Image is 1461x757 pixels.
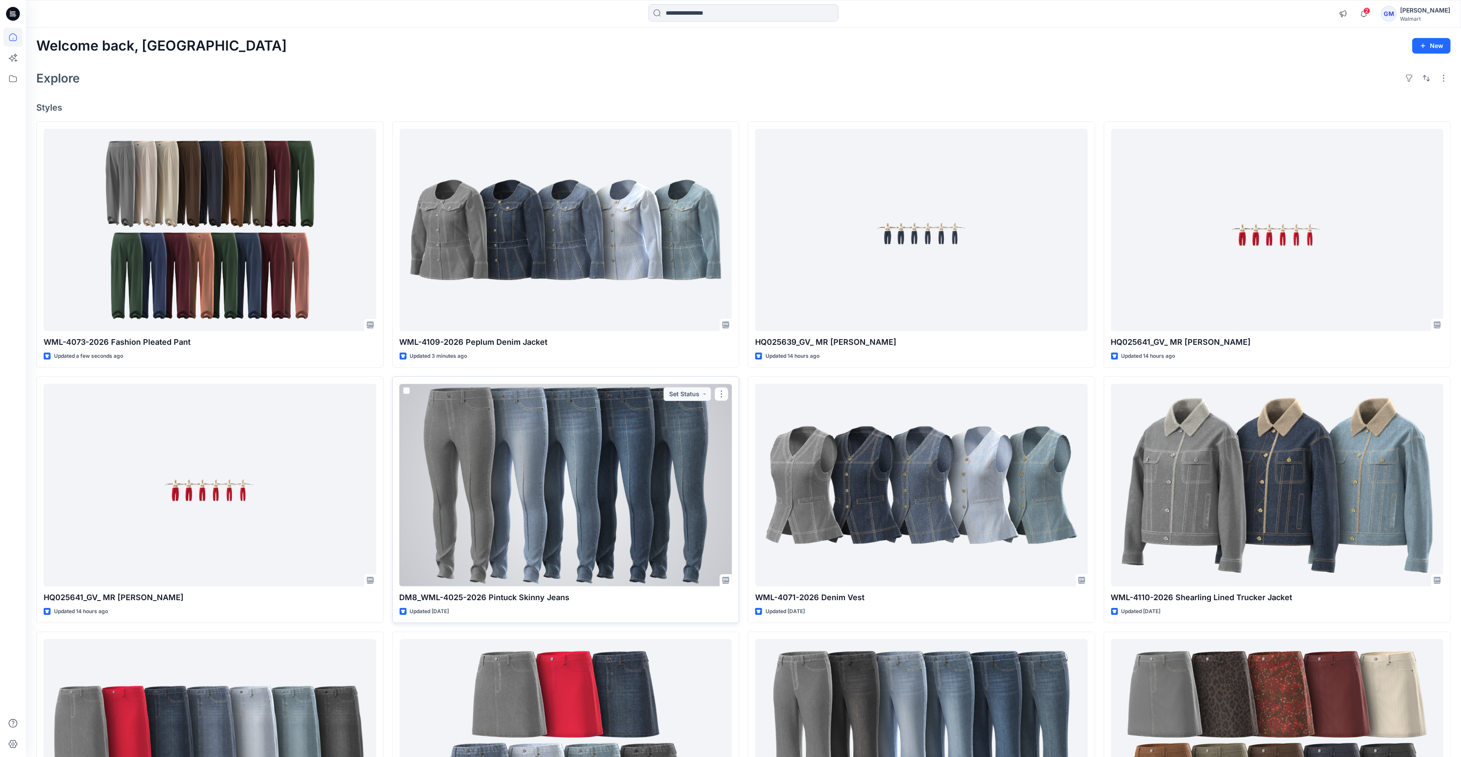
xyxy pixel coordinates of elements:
a: DM8_WML-4025-2026 Pintuck Skinny Jeans [400,384,732,586]
a: WML-4071-2026 Denim Vest [755,384,1088,586]
a: HQ025639_GV_ MR Barrel Leg Jean [755,129,1088,331]
h2: Welcome back, [GEOGRAPHIC_DATA] [36,38,287,54]
a: HQ025641_GV_ MR Barrel Leg Jean [44,384,376,586]
p: HQ025639_GV_ MR [PERSON_NAME] [755,336,1088,348]
p: Updated [DATE] [765,607,805,616]
a: WML-4110-2026 Shearling Lined Trucker Jacket [1111,384,1444,586]
p: WML-4071-2026 Denim Vest [755,592,1088,604]
p: Updated 14 hours ago [1121,352,1175,361]
h4: Styles [36,102,1451,113]
div: GM [1381,6,1397,22]
p: Updated 14 hours ago [765,352,819,361]
p: WML-4073-2026 Fashion Pleated Pant [44,336,376,348]
p: HQ025641_GV_ MR [PERSON_NAME] [44,592,376,604]
button: New [1412,38,1451,54]
p: Updated 3 minutes ago [410,352,467,361]
p: WML-4110-2026 Shearling Lined Trucker Jacket [1111,592,1444,604]
span: 2 [1363,7,1370,14]
div: [PERSON_NAME] [1400,5,1450,16]
p: Updated [DATE] [410,607,449,616]
p: HQ025641_GV_ MR [PERSON_NAME] [1111,336,1444,348]
a: HQ025641_GV_ MR Barrel Leg Jean [1111,129,1444,331]
a: WML-4109-2026 Peplum Denim Jacket [400,129,732,331]
div: Walmart [1400,16,1450,22]
h2: Explore [36,71,80,85]
p: DM8_WML-4025-2026 Pintuck Skinny Jeans [400,592,732,604]
a: WML-4073-2026 Fashion Pleated Pant [44,129,376,331]
p: Updated [DATE] [1121,607,1161,616]
p: Updated 14 hours ago [54,607,108,616]
p: WML-4109-2026 Peplum Denim Jacket [400,336,732,348]
p: Updated a few seconds ago [54,352,123,361]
